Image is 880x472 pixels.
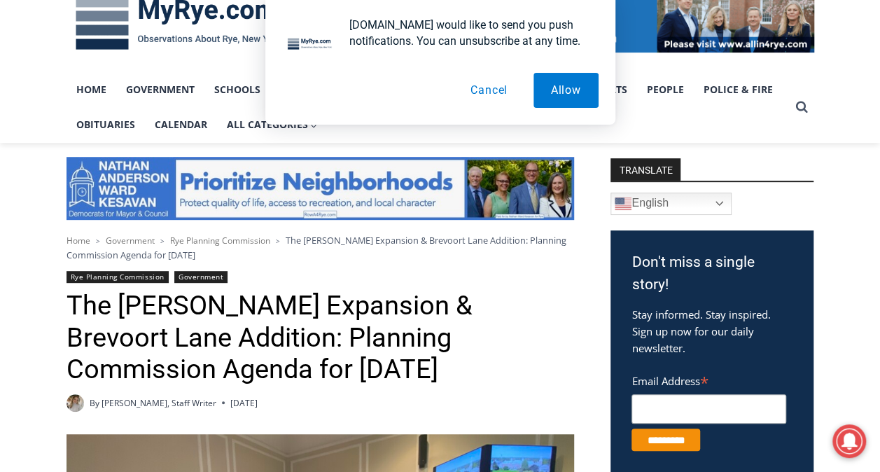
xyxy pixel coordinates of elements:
[96,236,100,246] span: >
[276,236,280,246] span: >
[67,234,566,261] span: The [PERSON_NAME] Expansion & Brevoort Lane Addition: Planning Commission Agenda for [DATE]
[106,235,155,247] a: Government
[631,251,792,296] h3: Don't miss a single story!
[174,271,228,283] a: Government
[338,17,599,49] div: [DOMAIN_NAME] would like to send you push notifications. You can unsubscribe at any time.
[102,397,216,409] a: [PERSON_NAME], Staff Writer
[67,290,574,386] h1: The [PERSON_NAME] Expansion & Brevoort Lane Addition: Planning Commission Agenda for [DATE]
[453,73,525,108] button: Cancel
[533,73,599,108] button: Allow
[615,195,631,212] img: en
[217,107,328,142] button: Child menu of All Categories
[631,306,792,356] p: Stay informed. Stay inspired. Sign up now for our daily newsletter.
[610,193,732,215] a: English
[230,396,258,410] time: [DATE]
[610,158,680,181] strong: TRANSLATE
[67,235,90,247] a: Home
[282,17,338,73] img: notification icon
[67,394,84,412] img: (PHOTO: MyRye.com Summer 2023 intern Beatrice Larzul.)
[160,236,165,246] span: >
[67,271,169,283] a: Rye Planning Commission
[145,107,217,142] a: Calendar
[90,396,99,410] span: By
[631,367,786,392] label: Email Address
[170,235,270,247] a: Rye Planning Commission
[366,139,649,171] span: Intern @ [DOMAIN_NAME]
[354,1,662,136] div: "[PERSON_NAME] and I covered the [DATE] Parade, which was a really eye opening experience as I ha...
[67,107,145,142] a: Obituaries
[67,394,84,412] a: Author image
[337,136,678,174] a: Intern @ [DOMAIN_NAME]
[67,233,574,262] nav: Breadcrumbs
